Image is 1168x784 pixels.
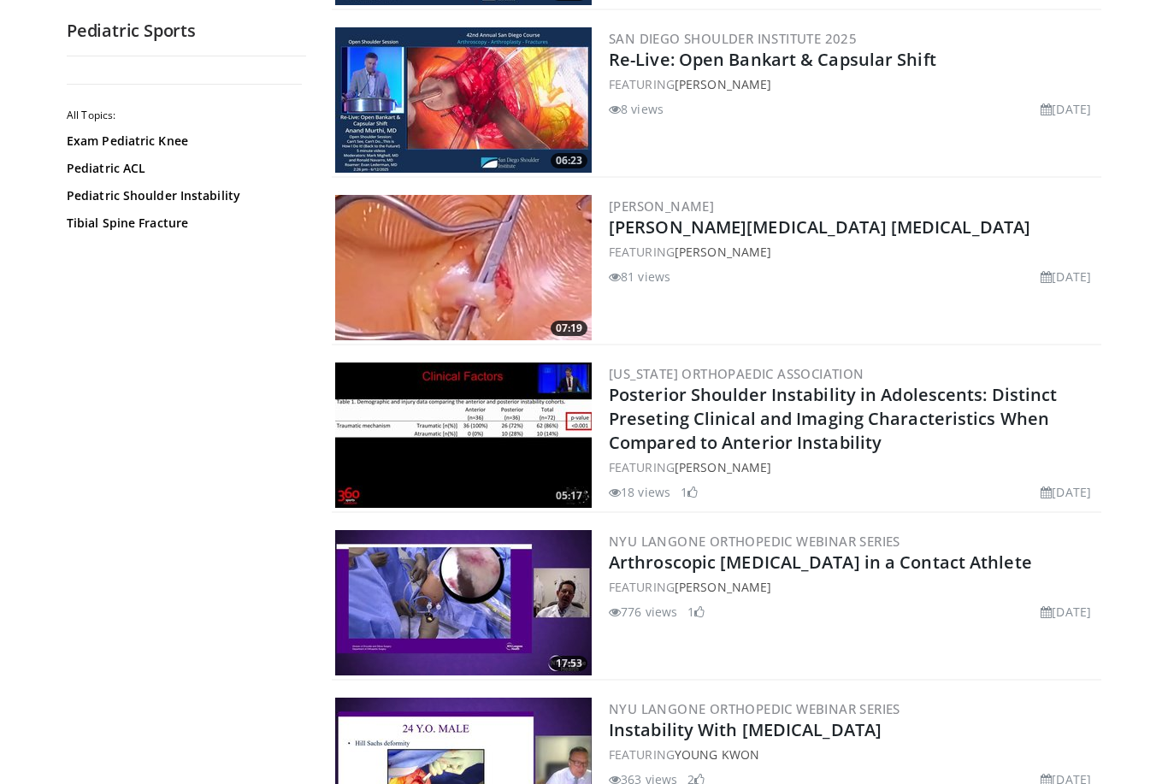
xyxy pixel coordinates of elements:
[675,244,771,260] a: [PERSON_NAME]
[609,700,900,717] a: NYU Langone Orthopedic Webinar Series
[609,578,1098,596] div: FEATURING
[609,533,900,550] a: NYU Langone Orthopedic Webinar Series
[551,488,587,504] span: 05:17
[687,603,705,621] li: 1
[609,75,1098,93] div: FEATURING
[335,195,592,340] a: 07:19
[609,100,664,118] li: 8 views
[675,459,771,475] a: [PERSON_NAME]
[335,27,592,173] img: aaac74ad-d6f9-4c8b-955c-cfb59cf42048.300x170_q85_crop-smart_upscale.jpg
[335,27,592,173] a: 06:23
[1041,268,1091,286] li: [DATE]
[335,530,592,675] img: f23c0389-07bb-4c2f-b982-3cdb75f4fe2c.300x170_q85_crop-smart_upscale.jpg
[675,746,759,763] a: Young Kwon
[551,656,587,671] span: 17:53
[67,133,298,150] a: Exam Pediatric Knee
[335,363,592,508] a: 05:17
[67,109,302,122] h2: All Topics:
[609,458,1098,476] div: FEATURING
[609,383,1058,454] a: Posterior Shoulder Instability in Adolescents: Distinct Preseting Clinical and Imaging Characteri...
[609,483,670,501] li: 18 views
[609,197,714,215] a: [PERSON_NAME]
[609,30,857,47] a: San Diego Shoulder Institute 2025
[609,48,936,71] a: Re-Live: Open Bankart & Capsular Shift
[1041,603,1091,621] li: [DATE]
[609,551,1032,574] a: Arthroscopic [MEDICAL_DATA] in a Contact Athlete
[675,76,771,92] a: [PERSON_NAME]
[609,603,677,621] li: 776 views
[609,746,1098,763] div: FEATURING
[335,530,592,675] a: 17:53
[681,483,698,501] li: 1
[67,215,298,232] a: Tibial Spine Fracture
[67,20,306,42] h2: Pediatric Sports
[675,579,771,595] a: [PERSON_NAME]
[609,718,882,741] a: Instability With [MEDICAL_DATA]
[551,153,587,168] span: 06:23
[67,160,298,177] a: Pediatric ACL
[335,363,592,508] img: 7e5e6bdb-57c6-4eff-b022-04b94a5a5dd5.300x170_q85_crop-smart_upscale.jpg
[1041,100,1091,118] li: [DATE]
[609,243,1098,261] div: FEATURING
[609,215,1030,239] a: [PERSON_NAME][MEDICAL_DATA] [MEDICAL_DATA]
[551,321,587,336] span: 07:19
[1041,483,1091,501] li: [DATE]
[609,268,670,286] li: 81 views
[335,195,592,340] img: 47142257-b3a7-487c-bfaf-3e42b00cd54f.300x170_q85_crop-smart_upscale.jpg
[67,187,298,204] a: Pediatric Shoulder Instability
[609,365,864,382] a: [US_STATE] Orthopaedic Association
